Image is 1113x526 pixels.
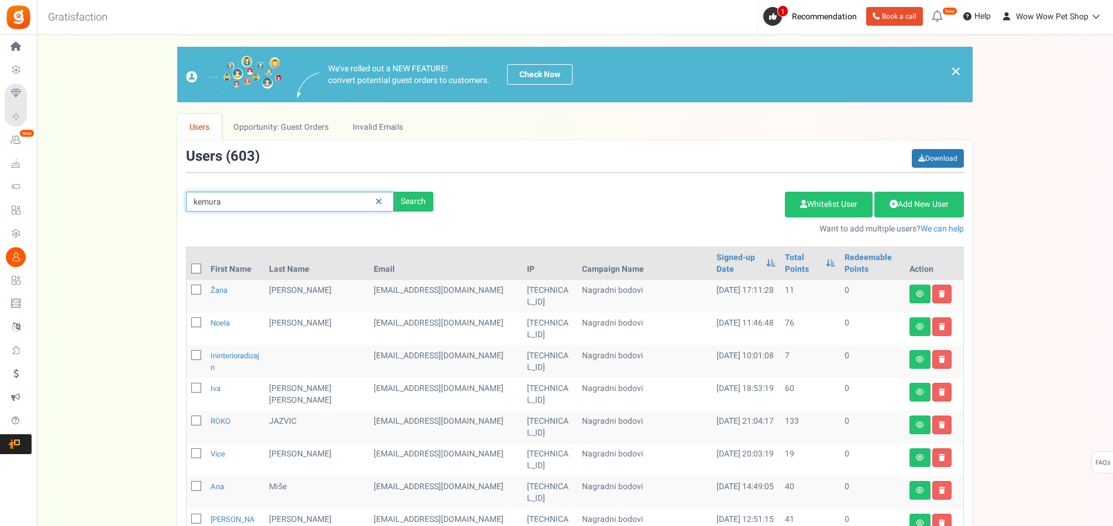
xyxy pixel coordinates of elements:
[916,389,924,396] i: View details
[916,421,924,428] i: View details
[905,247,963,280] th: Action
[577,378,712,411] td: Nagradni bodovi
[522,378,577,411] td: [TECHNICAL_ID]
[369,280,522,313] td: [EMAIL_ADDRESS][DOMAIN_NAME]
[451,223,964,235] p: Want to add multiple users?
[840,378,905,411] td: 0
[522,313,577,345] td: [TECHNICAL_ID]
[874,192,964,217] a: Add New User
[230,146,255,167] span: 603
[328,63,490,86] p: We've rolled out a NEW FEATURE! convert potential guest orders to customers.
[916,323,924,330] i: View details
[712,444,780,476] td: [DATE] 20:03:19
[763,7,862,26] a: 1 Recommendation
[777,5,788,17] span: 1
[222,114,340,140] a: Opportunity: Guest Orders
[264,411,369,444] td: JAZVIC
[264,444,369,476] td: [PERSON_NAME]
[186,192,394,212] input: Search by email or name
[177,114,222,140] a: Users
[1016,11,1088,23] span: Wow Wow Pet Shop
[507,64,573,85] a: Check Now
[186,56,282,94] img: images
[297,72,319,98] img: images
[840,280,905,313] td: 0
[211,350,259,373] a: ininterioradizajn
[916,356,924,363] i: View details
[577,444,712,476] td: Nagradni bodovi
[916,290,924,297] i: View details
[211,383,220,394] a: Iva
[916,487,924,494] i: View details
[522,444,577,476] td: [TECHNICAL_ID]
[264,247,369,280] th: Last Name
[211,448,225,459] a: Vice
[840,411,905,444] td: 0
[341,114,415,140] a: Invalid Emails
[939,454,945,461] i: Delete user
[577,345,712,378] td: Nagradni bodovi
[369,247,522,280] th: Email
[939,487,945,494] i: Delete user
[916,454,924,461] i: View details
[712,313,780,345] td: [DATE] 11:46:48
[577,280,712,313] td: Nagradni bodovi
[785,252,819,275] a: Total Points
[840,345,905,378] td: 0
[780,444,839,476] td: 19
[959,7,995,26] a: Help
[780,378,839,411] td: 60
[939,421,945,428] i: Delete user
[1095,452,1111,474] span: FAQs
[780,476,839,509] td: 40
[785,192,873,217] a: Whitelist User
[971,11,991,22] span: Help
[921,223,964,235] a: We can help
[866,7,923,26] a: Book a call
[211,481,224,492] a: Ana
[577,411,712,444] td: Nagradni bodovi
[522,280,577,313] td: [TECHNICAL_ID]
[264,313,369,345] td: [PERSON_NAME]
[716,252,760,275] a: Signed-up Date
[845,252,900,275] a: Redeemable Points
[211,285,228,296] a: Žana
[712,411,780,444] td: [DATE] 21:04:17
[9,5,44,40] button: Open LiveChat chat widget
[19,129,35,137] em: New
[264,476,369,509] td: Miše
[840,313,905,345] td: 0
[942,7,957,15] em: New
[522,476,577,509] td: [TECHNICAL_ID]
[522,345,577,378] td: [TECHNICAL_ID]
[780,280,839,313] td: 11
[792,11,857,23] span: Recommendation
[369,345,522,378] td: [EMAIL_ADDRESS][DOMAIN_NAME]
[912,149,964,168] a: Download
[712,345,780,378] td: [DATE] 10:01:08
[369,411,522,444] td: customer
[369,476,522,509] td: [EMAIL_ADDRESS][DOMAIN_NAME]
[712,378,780,411] td: [DATE] 18:53:19
[264,378,369,411] td: [PERSON_NAME] [PERSON_NAME]
[369,313,522,345] td: [EMAIL_ADDRESS][DOMAIN_NAME]
[522,247,577,280] th: IP
[522,411,577,444] td: [TECHNICAL_ID]
[780,411,839,444] td: 133
[369,378,522,411] td: customer
[5,4,32,30] img: Gratisfaction
[939,323,945,330] i: Delete user
[264,280,369,313] td: [PERSON_NAME]
[577,476,712,509] td: Nagradni bodovi
[939,356,945,363] i: Delete user
[5,130,32,150] a: New
[939,290,945,297] i: Delete user
[370,192,388,212] a: Reset
[840,444,905,476] td: 0
[780,345,839,378] td: 7
[211,317,230,328] a: Noela
[780,313,839,345] td: 76
[186,149,260,164] h3: Users ( )
[939,389,945,396] i: Delete user
[206,247,264,280] th: First Name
